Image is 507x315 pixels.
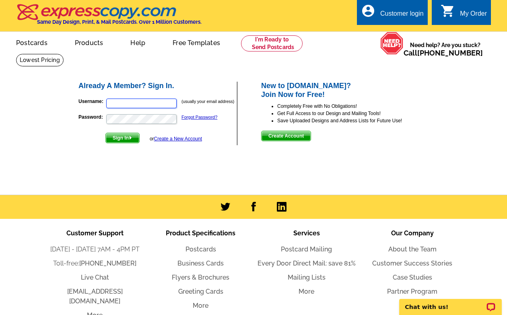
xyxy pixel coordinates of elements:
span: Our Company [391,229,434,237]
iframe: LiveChat chat widget [394,290,507,315]
a: Same Day Design, Print, & Mail Postcards. Over 1 Million Customers. [16,10,202,25]
a: Postcards [185,245,216,253]
div: or [150,135,202,142]
a: account_circle Customer login [361,9,424,19]
a: shopping_cart My Order [441,9,487,19]
a: Postcards [3,33,60,51]
i: shopping_cart [441,4,455,18]
button: Sign In [105,133,140,143]
div: Customer login [380,10,424,21]
label: Password: [78,113,105,121]
a: Flyers & Brochures [172,274,229,281]
li: Toll-free: [42,259,148,268]
a: [PHONE_NUMBER] [79,259,136,267]
a: [PHONE_NUMBER] [417,49,483,57]
li: [DATE] - [DATE] 7AM - 4PM PT [42,245,148,254]
a: Live Chat [81,274,109,281]
a: Postcard Mailing [281,245,332,253]
a: Every Door Direct Mail: save 81% [258,259,356,267]
a: Mailing Lists [288,274,326,281]
a: Create a New Account [154,136,202,142]
img: help [380,32,404,55]
a: More [299,288,314,295]
i: account_circle [361,4,375,18]
a: Business Cards [177,259,224,267]
h2: Already A Member? Sign In. [78,82,237,91]
a: [EMAIL_ADDRESS][DOMAIN_NAME] [67,288,123,305]
a: Forgot Password? [181,115,217,119]
h2: New to [DOMAIN_NAME]? Join Now for Free! [261,82,430,99]
a: Case Studies [393,274,432,281]
a: Free Templates [160,33,233,51]
span: Sign In [106,133,139,143]
a: Help [117,33,158,51]
span: Services [293,229,320,237]
a: Greeting Cards [178,288,223,295]
li: Save Uploaded Designs and Address Lists for Future Use! [277,117,430,124]
span: Customer Support [66,229,124,237]
span: Call [404,49,483,57]
img: button-next-arrow-white.png [129,136,132,140]
label: Username: [78,98,105,105]
button: Create Account [261,131,311,141]
span: Product Specifications [166,229,235,237]
a: Customer Success Stories [372,259,452,267]
span: Create Account [262,131,311,141]
span: Need help? Are you stuck? [404,41,487,57]
h4: Same Day Design, Print, & Mail Postcards. Over 1 Million Customers. [37,19,202,25]
small: (usually your email address) [181,99,234,104]
li: Get Full Access to our Design and Mailing Tools! [277,110,430,117]
a: More [193,302,208,309]
a: Products [62,33,116,51]
li: Completely Free with No Obligations! [277,103,430,110]
div: My Order [460,10,487,21]
a: Partner Program [387,288,437,295]
a: About the Team [388,245,437,253]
